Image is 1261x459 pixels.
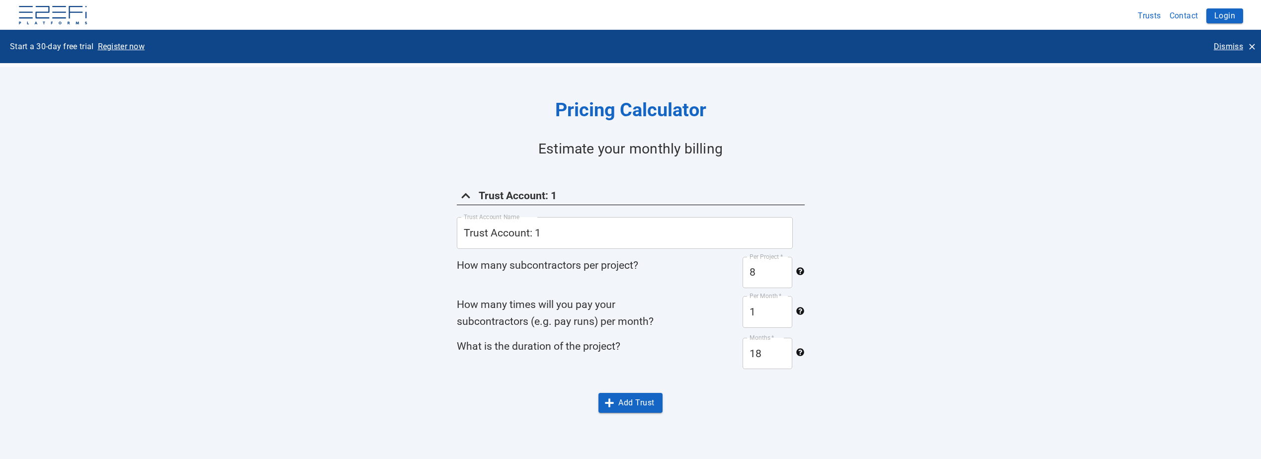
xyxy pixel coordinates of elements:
[457,338,686,355] h5: What is the duration of the project?
[555,99,706,121] h3: Pricing Calculator
[457,257,686,274] h5: How many subcontractors per project?
[750,292,782,300] label: Per Month
[598,393,662,412] button: Add Trust
[464,213,519,221] label: Trust Account Name
[1214,41,1243,52] p: Dismiss
[796,267,804,277] span: The people who are required to carry out the work under a subcontract
[94,38,149,55] button: Register now
[796,348,804,358] span: The expected duration of the project in months to substantial completion
[796,307,804,317] span: The estimate includes any withdrawals or releases (or pay) made from the trust account. This does...
[1210,38,1259,55] button: Dismiss
[10,41,94,52] p: Start a 30-day free trial
[750,252,783,261] label: Per Project
[457,296,686,330] h5: How many times will you pay your subcontractors (e.g. pay runs) per month?
[479,187,557,204] h5: Trust Account: 1
[98,41,145,52] p: Register now
[538,141,723,157] h4: Estimate your monthly billing
[750,333,774,342] label: Months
